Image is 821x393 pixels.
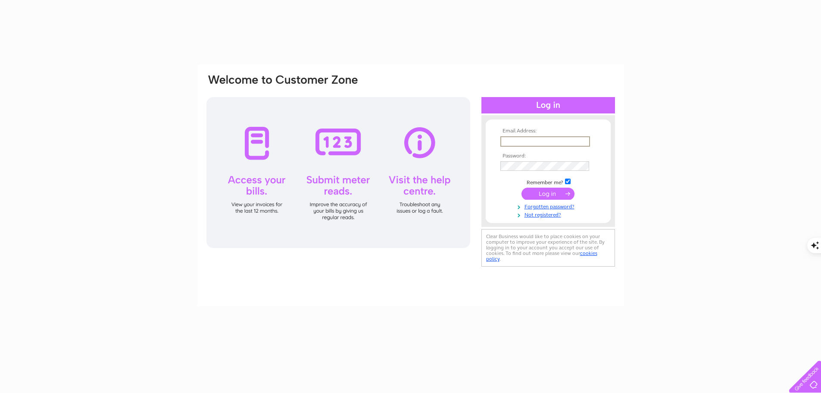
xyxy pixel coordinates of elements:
th: Email Address: [498,128,598,134]
td: Remember me? [498,177,598,186]
input: Submit [521,188,574,200]
th: Password: [498,153,598,159]
a: Forgotten password? [500,202,598,210]
a: Not registered? [500,210,598,218]
div: Clear Business would like to place cookies on your computer to improve your experience of the sit... [481,229,615,267]
a: cookies policy [486,250,597,262]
